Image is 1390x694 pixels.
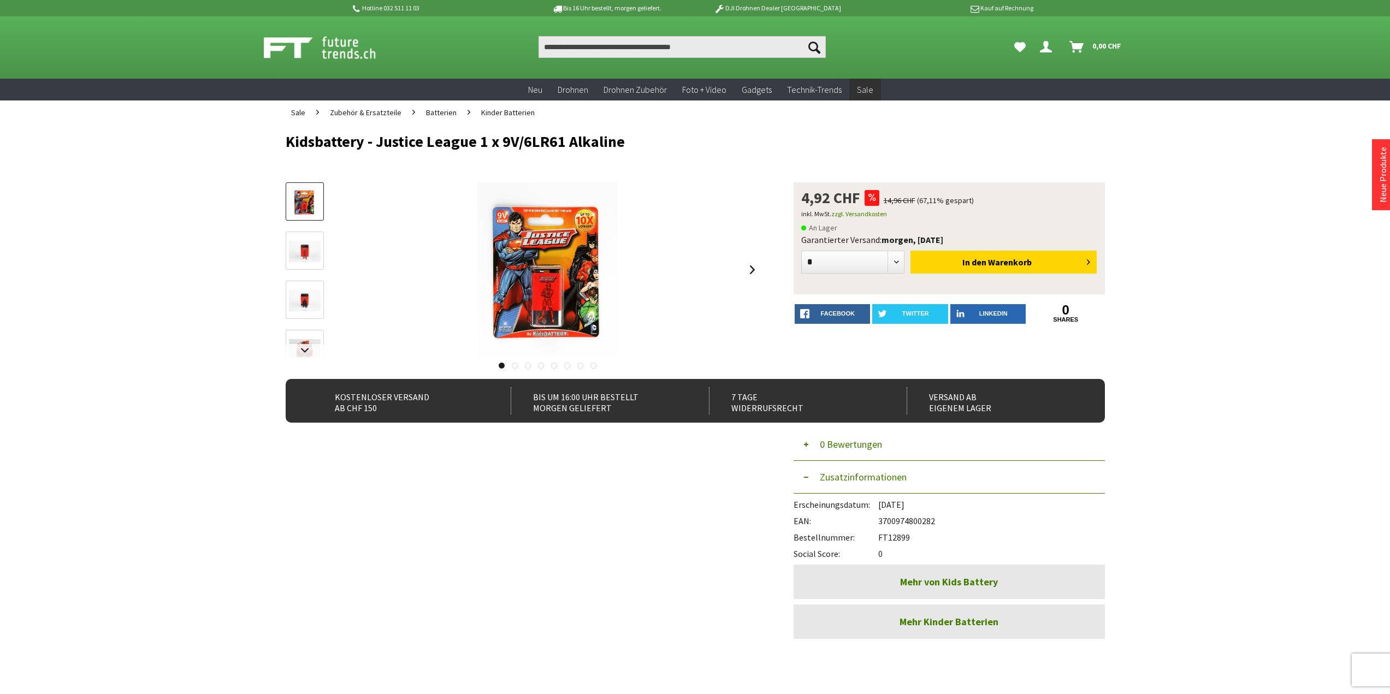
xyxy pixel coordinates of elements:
span: Drohnen Zubehör [604,84,667,95]
span: 0,00 CHF [1092,37,1121,55]
a: Meine Favoriten [1009,36,1031,58]
a: Foto + Video [675,79,734,101]
span: Bestellnummer: [794,532,878,543]
button: 0 Bewertungen [794,428,1105,461]
a: Neu [520,79,550,101]
a: Drohnen Zubehör [596,79,675,101]
span: Sale [291,108,305,117]
button: Zusatzinformationen [794,461,1105,494]
input: Produkt, Marke, Kategorie, EAN, Artikelnummer… [539,36,826,58]
a: Dein Konto [1036,36,1061,58]
span: EAN: [794,515,878,526]
a: Sale [849,79,881,101]
span: Neu [528,84,542,95]
a: zzgl. Versandkosten [831,210,887,218]
a: shares [1028,316,1104,323]
span: Drohnen [558,84,588,95]
span: Social Score: [794,548,878,559]
img: Shop Futuretrends - zur Startseite wechseln [264,34,400,61]
p: Bis 16 Uhr bestellt, morgen geliefert. [522,2,692,15]
span: Warenkorb [988,257,1032,268]
a: LinkedIn [950,304,1026,324]
span: facebook [821,310,855,317]
span: Foto + Video [682,84,726,95]
a: Mehr Kinder Batterien [794,604,1105,639]
span: LinkedIn [979,310,1008,317]
p: Hotline 032 511 11 03 [351,2,522,15]
span: Technik-Trends [787,84,842,95]
b: morgen, [DATE] [882,234,943,245]
button: Suchen [803,36,826,58]
p: DJI Drohnen Dealer [GEOGRAPHIC_DATA] [692,2,862,15]
span: twitter [902,310,929,317]
span: Batterien [426,108,457,117]
div: Garantierter Versand: [801,234,1097,245]
div: [DATE] [794,494,1105,510]
div: Bis um 16:00 Uhr bestellt Morgen geliefert [511,387,685,414]
a: Sale [286,100,311,124]
h1: Kidsbattery - Justice League 1 x 9V/6LR61 Alkaline [286,133,941,150]
p: inkl. MwSt. [801,207,1097,221]
span: Gadgets [742,84,772,95]
button: In den Warenkorb [910,251,1097,274]
a: 0 [1028,304,1104,316]
a: Kinder Batterien [476,100,540,124]
div: 7 Tage Widerrufsrecht [709,387,883,414]
a: twitter [872,304,948,324]
span: 14,96 CHF [884,195,915,205]
div: Versand ab eigenem Lager [907,387,1081,414]
span: In den [962,257,986,268]
span: 4,92 CHF [801,190,860,205]
a: Zubehör & Ersatzteile [324,100,407,124]
div: 3700974800282 [794,510,1105,526]
span: Erscheinungsdatum: [794,499,878,510]
a: Batterien [421,100,462,124]
div: FT12899 [794,526,1105,543]
span: (67,11% gespart) [917,195,974,205]
a: Gadgets [734,79,779,101]
a: facebook [795,304,871,324]
a: Drohnen [550,79,596,101]
div: 0 [794,543,1105,559]
span: An Lager [801,221,837,234]
a: Warenkorb [1065,36,1127,58]
span: Kinder Batterien [481,108,535,117]
div: Kostenloser Versand ab CHF 150 [313,387,487,414]
img: Vorschau: Kidsbattery - Justice League 1 x 9V/6LR61 Alkaline [292,186,317,218]
img: Kidsbattery - Justice League 1 x 9V/6LR61 Alkaline [477,182,618,357]
span: Sale [857,84,873,95]
span: Zubehör & Ersatzteile [330,108,401,117]
a: Technik-Trends [779,79,849,101]
a: Neue Produkte [1377,147,1388,203]
a: Mehr von Kids Battery [794,565,1105,599]
p: Kauf auf Rechnung [863,2,1033,15]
